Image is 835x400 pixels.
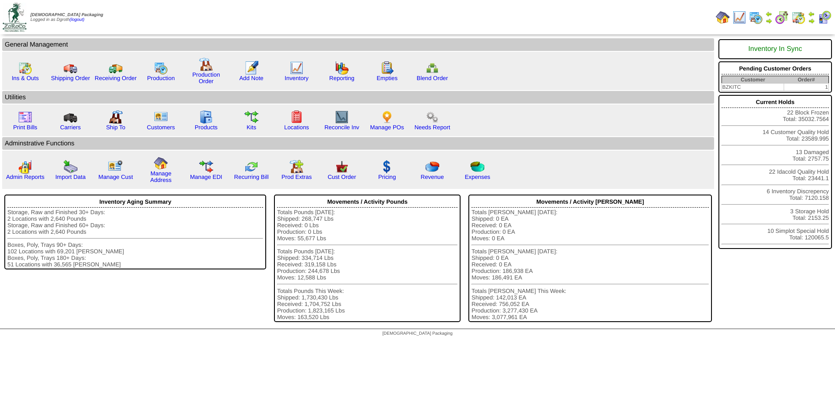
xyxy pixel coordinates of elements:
a: Production Order [192,71,220,84]
img: reconcile.gif [244,160,258,174]
a: Manage POs [370,124,404,131]
th: Order# [784,76,829,84]
a: Ins & Outs [12,75,39,81]
div: Totals Pounds [DATE]: Shipped: 268,747 Lbs Received: 0 Lbs Production: 0 Lbs Moves: 55,677 Lbs To... [277,209,458,320]
span: [DEMOGRAPHIC_DATA] Packaging [382,331,452,336]
img: cabinet.gif [199,110,213,124]
img: calendarcustomer.gif [818,10,832,24]
img: factory2.gif [109,110,123,124]
a: Production [147,75,175,81]
a: Manage Address [150,170,172,183]
div: Storage, Raw and Finished 30+ Days: 2 Locations with 2,640 Pounds Storage, Raw and Finished 60+ D... [7,209,263,268]
a: Prod Extras [281,174,312,180]
img: network.png [425,61,439,75]
img: prodextras.gif [290,160,304,174]
a: Products [195,124,218,131]
img: calendarprod.gif [154,61,168,75]
img: import.gif [63,160,77,174]
img: home.gif [716,10,730,24]
img: arrowright.gif [808,17,815,24]
div: Inventory Aging Summary [7,196,263,208]
div: Movements / Activity Pounds [277,196,458,208]
img: managecust.png [108,160,124,174]
img: customers.gif [154,110,168,124]
a: Blend Order [417,75,448,81]
img: truck2.gif [109,61,123,75]
a: Pricing [378,174,396,180]
a: Locations [284,124,309,131]
span: [DEMOGRAPHIC_DATA] Packaging [30,13,103,17]
img: workflow.gif [244,110,258,124]
img: calendarprod.gif [749,10,763,24]
td: 1 [784,84,829,91]
img: workflow.png [425,110,439,124]
img: graph.gif [335,61,349,75]
img: dollar.gif [380,160,394,174]
div: 22 Block Frozen Total: 35032.7564 14 Customer Quality Hold Total: 23589.995 13 Damaged Total: 275... [718,95,832,249]
img: line_graph.gif [290,61,304,75]
a: Manage Cust [98,174,133,180]
td: Utilities [2,91,714,104]
a: Manage EDI [190,174,222,180]
img: arrowright.gif [765,17,772,24]
img: graph2.png [18,160,32,174]
div: Totals [PERSON_NAME] [DATE]: Shipped: 0 EA Received: 0 EA Production: 0 EA Moves: 0 EA Totals [PE... [471,209,709,320]
a: Ship To [106,124,125,131]
a: Empties [377,75,397,81]
div: Pending Customer Orders [721,63,829,74]
span: Logged in as Dgroth [30,13,103,22]
img: cust_order.png [335,160,349,174]
img: orders.gif [244,61,258,75]
img: factory.gif [199,57,213,71]
a: Receiving Order [95,75,137,81]
td: General Management [2,38,714,51]
img: calendarblend.gif [775,10,789,24]
a: Admin Reports [6,174,44,180]
img: truck3.gif [63,110,77,124]
img: arrowleft.gif [765,10,772,17]
img: workorder.gif [380,61,394,75]
td: Adminstrative Functions [2,137,714,150]
img: home.gif [154,156,168,170]
a: Add Note [239,75,264,81]
img: calendarinout.gif [792,10,805,24]
img: zoroco-logo-small.webp [3,3,27,32]
div: Movements / Activity [PERSON_NAME] [471,196,709,208]
img: truck.gif [63,61,77,75]
a: Cust Order [327,174,356,180]
img: calendarinout.gif [18,61,32,75]
a: Reconcile Inv [324,124,359,131]
a: Import Data [55,174,86,180]
a: Carriers [60,124,80,131]
div: Current Holds [721,97,829,108]
img: arrowleft.gif [808,10,815,17]
a: Needs Report [414,124,450,131]
img: line_graph2.gif [335,110,349,124]
a: Reporting [329,75,354,81]
img: po.png [380,110,394,124]
img: pie_chart.png [425,160,439,174]
a: Inventory [285,75,309,81]
th: Customer [721,76,784,84]
a: Kits [247,124,256,131]
td: BZKITC [721,84,784,91]
a: Revenue [421,174,444,180]
img: pie_chart2.png [471,160,484,174]
img: line_graph.gif [732,10,746,24]
div: Inventory In Sync [721,41,829,57]
img: locations.gif [290,110,304,124]
img: invoice2.gif [18,110,32,124]
a: (logout) [70,17,84,22]
a: Recurring Bill [234,174,268,180]
a: Customers [147,124,175,131]
img: edi.gif [199,160,213,174]
a: Print Bills [13,124,37,131]
a: Shipping Order [51,75,90,81]
a: Expenses [465,174,491,180]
